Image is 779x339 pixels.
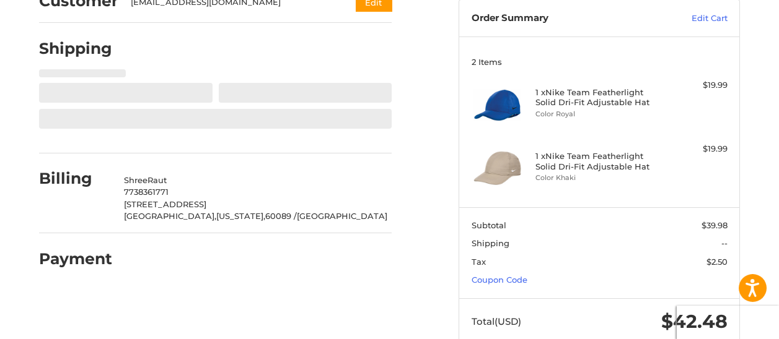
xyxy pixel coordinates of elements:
div: $19.99 [663,79,727,92]
a: Coupon Code [472,275,527,285]
h3: Order Summary [472,12,646,25]
span: Subtotal [472,220,506,230]
li: Color Khaki [535,173,661,183]
h4: 1 x Nike Team Featherlight Solid Dri-Fit Adjustable Hat [535,87,661,108]
span: [US_STATE], [216,211,265,221]
span: Tax [472,257,486,267]
span: 60089 / [265,211,297,221]
span: $42.48 [661,310,728,333]
span: $39.98 [702,220,728,230]
span: $2.50 [706,257,728,267]
div: $19.99 [663,143,727,155]
span: [STREET_ADDRESS] [124,199,206,209]
span: Raut [147,175,167,185]
span: [GEOGRAPHIC_DATA], [124,211,216,221]
span: [GEOGRAPHIC_DATA] [297,211,387,221]
span: Shipping [472,238,509,248]
h2: Payment [39,249,112,268]
h2: Billing [39,169,112,188]
h4: 1 x Nike Team Featherlight Solid Dri-Fit Adjustable Hat [535,151,661,171]
h2: Shipping [39,39,112,58]
li: Color Royal [535,109,661,119]
span: -- [721,238,728,248]
a: Edit Cart [646,12,728,25]
h3: 2 Items [472,57,728,67]
span: 7738361771 [124,187,169,197]
span: Total (USD) [472,315,521,327]
iframe: Google Customer Reviews [677,306,779,339]
span: Shree [124,175,147,185]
